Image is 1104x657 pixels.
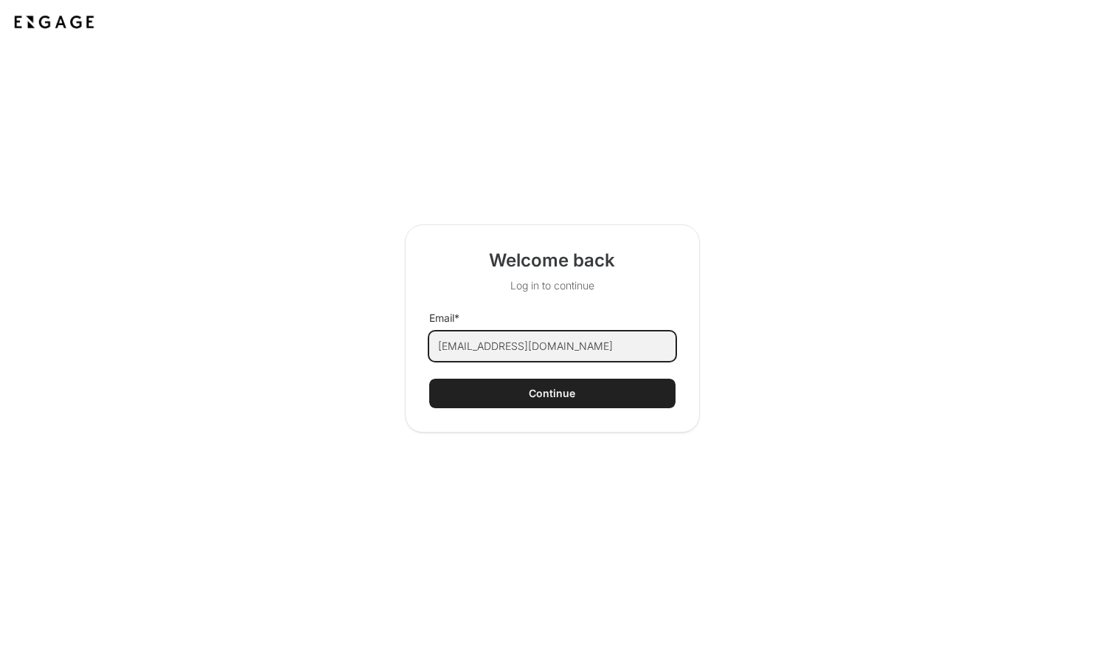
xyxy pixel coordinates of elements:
[12,12,97,32] img: Application logo
[429,379,676,408] button: Continue
[489,249,615,272] h2: Welcome back
[529,386,575,401] div: Continue
[429,331,676,361] input: Enter your email
[489,278,615,293] p: Log in to continue
[454,312,459,324] span: required
[429,311,459,326] label: Email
